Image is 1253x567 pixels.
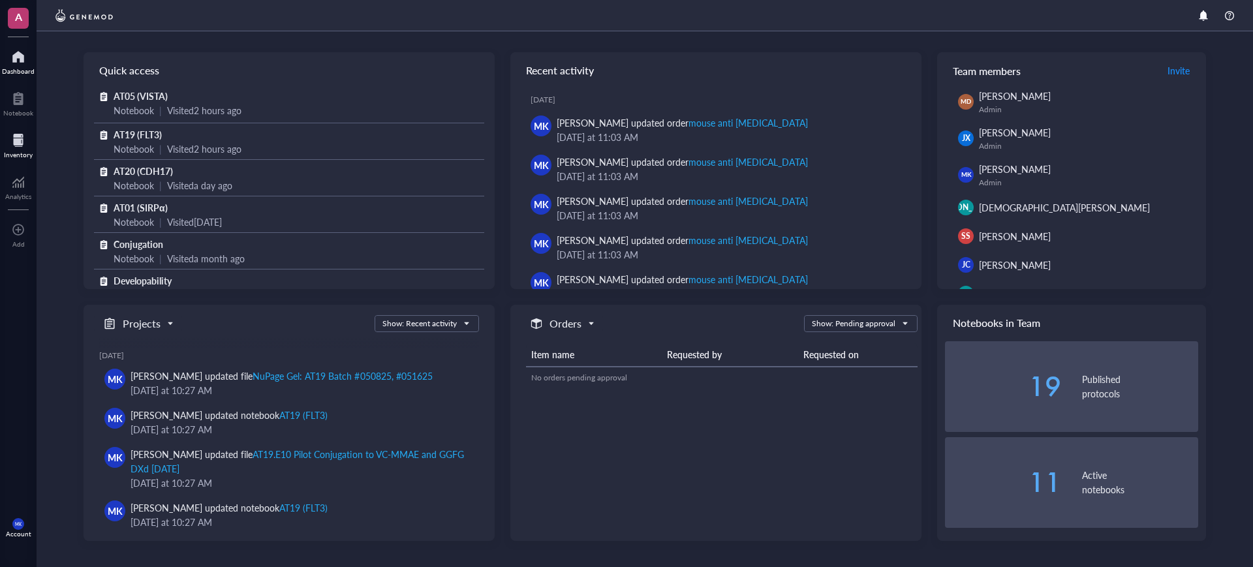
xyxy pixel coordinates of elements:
div: Notebook [114,103,154,117]
div: Notebook [114,215,154,229]
div: Visited a day ago [167,178,232,192]
span: MK [108,450,123,465]
div: [PERSON_NAME] updated file [131,369,433,383]
div: Notebook [114,142,154,156]
span: Developability [114,274,172,287]
th: Requested on [798,343,918,367]
span: MD [961,97,971,106]
span: JC [962,259,970,271]
div: Visited [DATE] [167,215,222,229]
span: MK [108,504,123,518]
div: [DATE] at 10:27 AM [131,383,469,397]
span: [PERSON_NAME] [979,162,1051,176]
div: | [159,215,162,229]
div: No orders pending approval [531,372,912,384]
div: [DATE] at 10:27 AM [131,476,469,490]
div: [PERSON_NAME] updated file [131,447,469,476]
a: MK[PERSON_NAME] updated ordermouse anti [MEDICAL_DATA][DATE] at 11:03 AM [521,267,911,306]
div: Add [12,240,25,248]
div: [PERSON_NAME] updated notebook [131,408,328,422]
span: [PERSON_NAME] [979,287,1051,300]
div: 11 [945,469,1061,495]
div: Show: Recent activity [382,318,457,329]
th: Requested by [662,343,797,367]
div: | [159,178,162,192]
span: MK [534,119,549,133]
div: mouse anti [MEDICAL_DATA] [688,194,807,207]
div: Analytics [5,192,31,200]
div: | [159,103,162,117]
span: MK [534,158,549,172]
span: MK [961,170,970,179]
span: AT20 (CDH17) [114,164,173,177]
a: MK[PERSON_NAME] updated notebookAT19 (FLT3)[DATE] at 10:27 AM [99,403,479,442]
a: MK[PERSON_NAME] updated ordermouse anti [MEDICAL_DATA][DATE] at 11:03 AM [521,228,911,267]
div: Notebook [114,178,154,192]
a: MK[PERSON_NAME] updated notebookAT19 (FLT3)[DATE] at 10:27 AM [99,495,479,534]
span: [DEMOGRAPHIC_DATA][PERSON_NAME] [979,201,1150,214]
span: MK [15,521,22,527]
div: AT19 (FLT3) [279,408,328,421]
div: Dashboard [2,67,35,75]
a: Notebook [3,88,33,117]
div: Admin [979,141,1193,151]
div: Account [6,530,31,538]
span: MK [108,411,123,425]
span: MK [534,197,549,211]
div: [PERSON_NAME] updated order [557,194,808,208]
div: | [159,142,162,156]
div: [DATE] at 11:03 AM [557,169,901,183]
span: JX [962,132,970,144]
div: | [159,251,162,266]
div: AT19.E10 Pilot Conjugation to VC-MMAE and GGFG DXd [DATE] [131,448,464,475]
div: mouse anti [MEDICAL_DATA] [688,234,807,247]
div: Notebooks in Team [937,305,1206,341]
div: Team members [937,52,1206,89]
span: AT01 (SIRPα) [114,201,168,214]
div: NuPage Gel: AT19 Batch #050825, #051625 [253,369,432,382]
img: genemod-logo [52,8,116,23]
a: MK[PERSON_NAME] updated ordermouse anti [MEDICAL_DATA][DATE] at 11:03 AM [521,189,911,228]
div: Visited 2 hours ago [167,142,241,156]
span: Invite [1168,64,1190,77]
div: Admin [979,104,1193,115]
div: Recent activity [510,52,921,89]
div: [PERSON_NAME] updated order [557,233,808,247]
a: Inventory [4,130,33,159]
div: 19 [945,373,1061,399]
div: [PERSON_NAME] updated order [557,115,808,130]
span: JW [961,288,971,299]
div: mouse anti [MEDICAL_DATA] [688,116,807,129]
div: [DATE] [99,350,479,361]
div: Show: Pending approval [812,318,895,329]
span: A [15,8,22,25]
span: SS [961,230,970,242]
h5: Orders [549,316,581,331]
div: Published protocols [1082,372,1198,401]
h5: Projects [123,316,161,331]
div: [DATE] at 11:03 AM [557,208,901,222]
span: AT19 (FLT3) [114,128,162,141]
span: AT05 (VISTA) [114,89,168,102]
div: [DATE] at 11:03 AM [557,247,901,262]
a: MK[PERSON_NAME] updated fileNuPage Gel: AT19 Batch #050825, #051625[DATE] at 10:27 AM [99,363,479,403]
button: Invite [1167,60,1190,81]
div: Notebook [114,251,154,266]
div: [PERSON_NAME] updated order [557,155,808,169]
span: MK [534,236,549,251]
span: [PERSON_NAME] [935,202,998,213]
span: [PERSON_NAME] [979,258,1051,271]
span: [PERSON_NAME] [979,89,1051,102]
div: Visited 2 hours ago [167,103,241,117]
div: Quick access [84,52,495,89]
span: [PERSON_NAME] [979,230,1051,243]
div: Notebook [3,109,33,117]
div: Active notebooks [1082,468,1198,497]
span: [PERSON_NAME] [979,126,1051,139]
a: Dashboard [2,46,35,75]
div: Inventory [4,151,33,159]
th: Item name [526,343,662,367]
span: MK [108,372,123,386]
div: [DATE] [531,95,911,105]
